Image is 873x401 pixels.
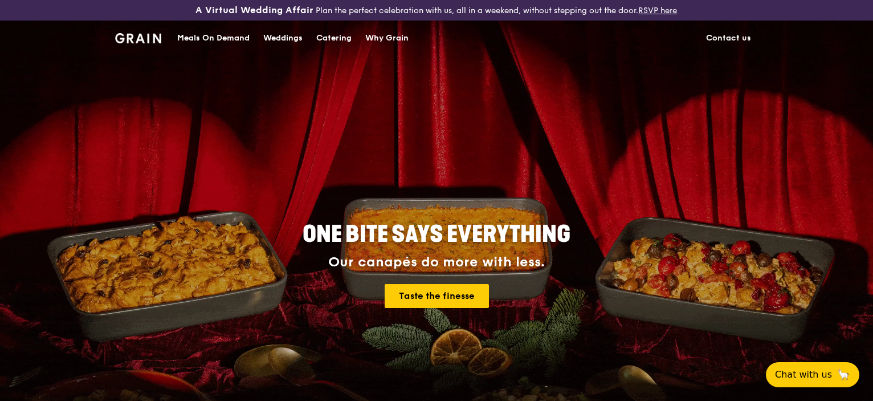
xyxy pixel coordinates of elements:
[766,362,859,387] button: Chat with us🦙
[699,21,758,55] a: Contact us
[195,5,313,16] h3: A Virtual Wedding Affair
[365,21,409,55] div: Why Grain
[309,21,358,55] a: Catering
[115,33,161,43] img: Grain
[256,21,309,55] a: Weddings
[145,5,727,16] div: Plan the perfect celebration with us, all in a weekend, without stepping out the door.
[837,368,850,382] span: 🦙
[177,21,250,55] div: Meals On Demand
[316,21,352,55] div: Catering
[385,284,489,308] a: Taste the finesse
[263,21,303,55] div: Weddings
[358,21,415,55] a: Why Grain
[638,6,677,15] a: RSVP here
[775,368,832,382] span: Chat with us
[115,20,161,54] a: GrainGrain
